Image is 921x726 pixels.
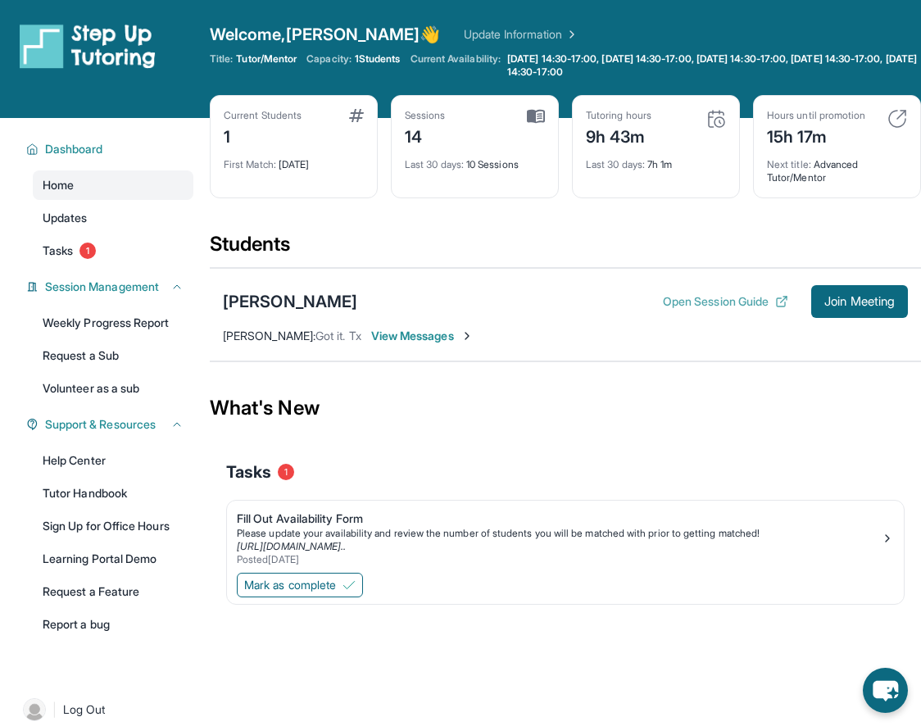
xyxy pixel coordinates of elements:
span: 1 Students [355,52,401,66]
div: Current Students [224,109,302,122]
div: 7h 1m [586,148,726,171]
span: First Match : [224,158,276,170]
img: card [887,109,907,129]
img: user-img [23,698,46,721]
img: Chevron-Right [461,329,474,343]
span: Home [43,177,74,193]
span: Updates [43,210,88,226]
span: Support & Resources [45,416,156,433]
span: Log Out [63,701,106,718]
span: Last 30 days : [405,158,464,170]
div: 10 Sessions [405,148,545,171]
span: Tasks [226,461,271,483]
span: 1 [278,464,294,480]
div: 14 [405,122,446,148]
div: Hours until promotion [767,109,865,122]
div: Posted [DATE] [237,553,881,566]
div: 9h 43m [586,122,651,148]
a: Tasks1 [33,236,193,265]
a: Request a Sub [33,341,193,370]
span: Got it. Tx [315,329,361,343]
a: Home [33,170,193,200]
span: 1 [79,243,96,259]
a: Sign Up for Office Hours [33,511,193,541]
button: Session Management [39,279,184,295]
span: View Messages [371,328,474,344]
button: Mark as complete [237,573,363,597]
div: Advanced Tutor/Mentor [767,148,907,184]
button: Join Meeting [811,285,908,318]
a: Fill Out Availability FormPlease update your availability and review the number of students you w... [227,501,904,569]
a: Request a Feature [33,577,193,606]
a: Report a bug [33,610,193,639]
img: card [349,109,364,122]
span: Tasks [43,243,73,259]
button: chat-button [863,668,908,713]
img: Chevron Right [562,26,578,43]
span: [PERSON_NAME] : [223,329,315,343]
div: 15h 17m [767,122,865,148]
span: Mark as complete [244,577,336,593]
span: Current Availability: [411,52,501,79]
a: [URL][DOMAIN_NAME].. [237,540,346,552]
div: Students [210,231,921,267]
span: | [52,700,57,719]
div: Tutoring hours [586,109,651,122]
button: Dashboard [39,141,184,157]
span: Session Management [45,279,159,295]
span: Last 30 days : [586,158,645,170]
div: [PERSON_NAME] [223,290,357,313]
button: Open Session Guide [663,293,788,310]
span: Capacity: [306,52,352,66]
a: Volunteer as a sub [33,374,193,403]
img: card [527,109,545,124]
a: Update Information [464,26,578,43]
img: card [706,109,726,129]
a: [DATE] 14:30-17:00, [DATE] 14:30-17:00, [DATE] 14:30-17:00, [DATE] 14:30-17:00, [DATE] 14:30-17:00 [504,52,921,79]
span: Tutor/Mentor [236,52,297,66]
div: [DATE] [224,148,364,171]
span: Title: [210,52,233,66]
div: 1 [224,122,302,148]
div: What's New [210,372,921,444]
div: Fill Out Availability Form [237,510,881,527]
img: logo [20,23,156,69]
span: Join Meeting [824,297,895,306]
a: Help Center [33,446,193,475]
a: Updates [33,203,193,233]
a: Learning Portal Demo [33,544,193,574]
span: Next title : [767,158,811,170]
span: [DATE] 14:30-17:00, [DATE] 14:30-17:00, [DATE] 14:30-17:00, [DATE] 14:30-17:00, [DATE] 14:30-17:00 [507,52,918,79]
div: Sessions [405,109,446,122]
div: Please update your availability and review the number of students you will be matched with prior ... [237,527,881,540]
button: Support & Resources [39,416,184,433]
span: Dashboard [45,141,103,157]
span: Welcome, [PERSON_NAME] 👋 [210,23,441,46]
a: Weekly Progress Report [33,308,193,338]
a: Tutor Handbook [33,479,193,508]
img: Mark as complete [343,579,356,592]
